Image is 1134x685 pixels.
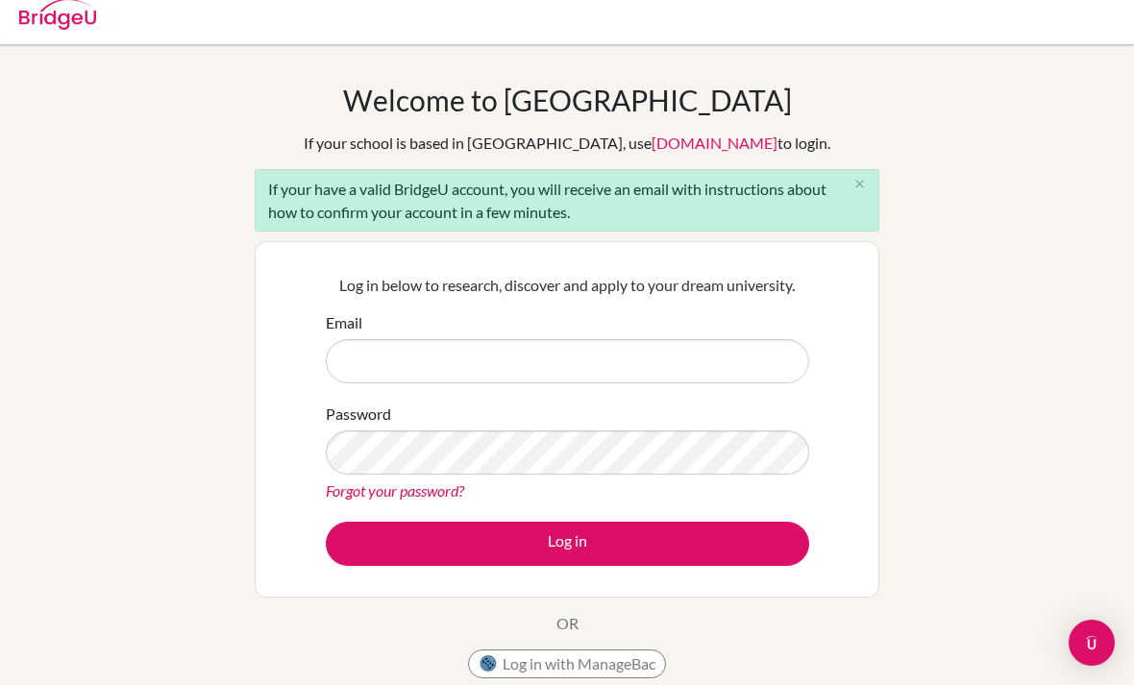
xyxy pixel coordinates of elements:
button: Log in [326,522,809,566]
a: [DOMAIN_NAME] [652,134,777,152]
button: Log in with ManageBac [468,649,666,678]
div: If your have a valid BridgeU account, you will receive an email with instructions about how to co... [255,169,879,232]
label: Password [326,403,391,426]
div: If your school is based in [GEOGRAPHIC_DATA], use to login. [304,132,830,155]
a: Forgot your password? [326,481,464,500]
p: Log in below to research, discover and apply to your dream university. [326,274,809,297]
i: close [852,177,867,191]
p: OR [556,612,579,635]
button: Close [840,170,878,199]
label: Email [326,311,362,334]
h1: Welcome to [GEOGRAPHIC_DATA] [343,83,792,117]
div: Open Intercom Messenger [1069,620,1115,666]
